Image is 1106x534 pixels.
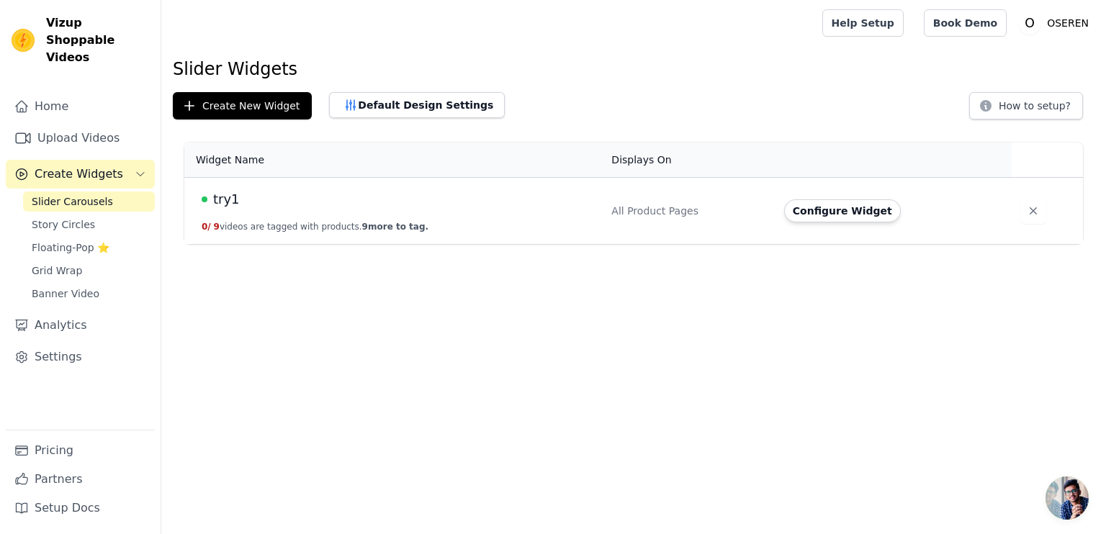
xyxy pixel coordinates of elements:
a: Grid Wrap [23,261,155,281]
button: 0/ 9videos are tagged with products.9more to tag. [202,221,428,232]
button: Configure Widget [784,199,901,222]
span: Live Published [202,196,207,202]
th: Widget Name [184,142,603,178]
a: Setup Docs [6,494,155,522]
span: Banner Video [32,286,99,301]
span: Create Widgets [35,166,123,183]
a: Home [6,92,155,121]
button: Default Design Settings [329,92,505,118]
h1: Slider Widgets [173,58,1094,81]
a: How to setup? [969,102,1083,116]
text: O [1025,16,1035,30]
button: How to setup? [969,92,1083,119]
a: Floating-Pop ⭐ [23,237,155,258]
div: All Product Pages [611,204,766,218]
button: Delete widget [1020,198,1046,224]
span: 9 more to tag. [362,222,428,232]
a: Settings [6,343,155,371]
span: Floating-Pop ⭐ [32,240,109,255]
a: Story Circles [23,214,155,235]
a: Help Setup [822,9,904,37]
span: Vizup Shoppable Videos [46,14,149,66]
a: Banner Video [23,284,155,304]
span: Grid Wrap [32,263,82,278]
button: O OSEREN [1018,10,1094,36]
span: try1 [213,189,240,209]
a: Analytics [6,311,155,340]
img: Vizup [12,29,35,52]
p: OSEREN [1041,10,1094,36]
span: 9 [214,222,220,232]
a: Pricing [6,436,155,465]
span: Story Circles [32,217,95,232]
a: Partners [6,465,155,494]
a: Slider Carousels [23,191,155,212]
button: Create Widgets [6,160,155,189]
div: Open chat [1046,476,1089,520]
span: 0 / [202,222,211,232]
a: Upload Videos [6,124,155,153]
button: Create New Widget [173,92,312,119]
th: Displays On [603,142,775,178]
a: Book Demo [924,9,1007,37]
span: Slider Carousels [32,194,113,209]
